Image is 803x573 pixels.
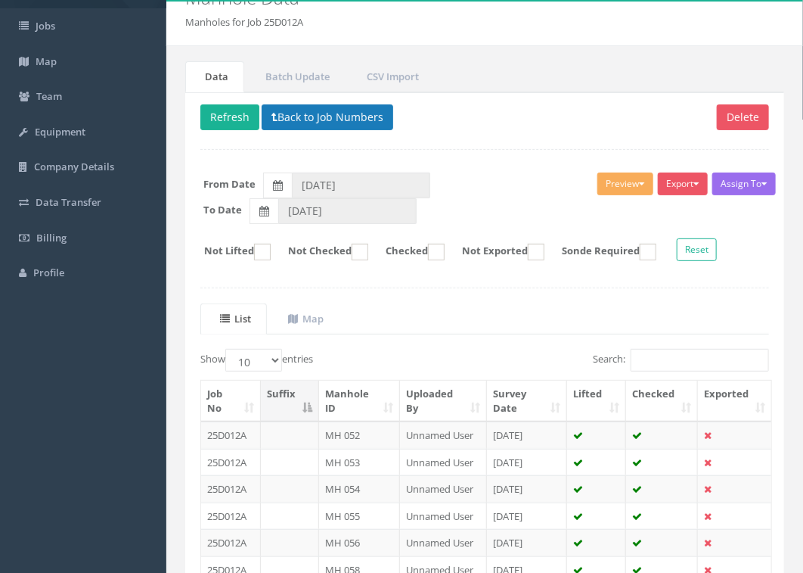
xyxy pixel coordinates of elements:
span: Profile [33,266,64,279]
label: Not Exported [447,244,544,260]
th: Checked: activate to sort column ascending [626,381,698,422]
input: From Date [292,173,430,198]
td: [DATE] [487,529,567,556]
a: Map [268,304,339,335]
td: MH 054 [319,475,401,503]
uib-tab-heading: List [220,312,251,325]
label: Show entries [200,349,313,372]
a: List [200,304,267,335]
td: 25D012A [201,503,261,530]
label: Not Lifted [189,244,271,260]
th: Manhole ID: activate to sort column ascending [319,381,401,422]
button: Back to Job Numbers [262,104,393,130]
span: Billing [36,231,67,244]
label: Not Checked [273,244,368,260]
th: Job No: activate to sort column ascending [201,381,261,422]
td: Unnamed User [400,422,487,449]
td: [DATE] [487,475,567,503]
th: Uploaded By: activate to sort column ascending [400,381,487,422]
span: Map [36,54,57,68]
td: 25D012A [201,422,261,449]
a: Batch Update [246,61,346,92]
td: MH 053 [319,449,401,476]
a: Data [185,61,244,92]
button: Refresh [200,104,259,130]
span: Team [36,89,62,103]
label: Checked [370,244,445,260]
td: Unnamed User [400,449,487,476]
uib-tab-heading: Map [288,312,324,325]
span: Data Transfer [36,195,101,209]
span: Equipment [35,125,85,139]
th: Suffix: activate to sort column descending [261,381,319,422]
label: Sonde Required [547,244,656,260]
td: MH 056 [319,529,401,556]
td: Unnamed User [400,529,487,556]
span: Company Details [34,160,114,173]
td: Unnamed User [400,503,487,530]
th: Survey Date: activate to sort column ascending [487,381,567,422]
button: Reset [677,238,717,261]
td: Unnamed User [400,475,487,503]
td: 25D012A [201,529,261,556]
td: 25D012A [201,475,261,503]
input: Search: [631,349,769,372]
label: To Date [204,203,243,217]
a: CSV Import [347,61,435,92]
td: MH 055 [319,503,401,530]
li: Manholes for Job 25D012A [185,15,303,30]
select: Showentries [225,349,282,372]
td: MH 052 [319,422,401,449]
button: Delete [717,104,769,130]
button: Assign To [712,173,776,195]
td: [DATE] [487,422,567,449]
label: Search: [593,349,769,372]
th: Lifted: activate to sort column ascending [567,381,626,422]
td: 25D012A [201,449,261,476]
label: From Date [204,177,256,192]
th: Exported: activate to sort column ascending [698,381,771,422]
td: [DATE] [487,503,567,530]
button: Export [658,173,708,195]
span: Jobs [36,19,55,33]
td: [DATE] [487,449,567,476]
button: Preview [597,173,653,195]
input: To Date [278,198,417,224]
